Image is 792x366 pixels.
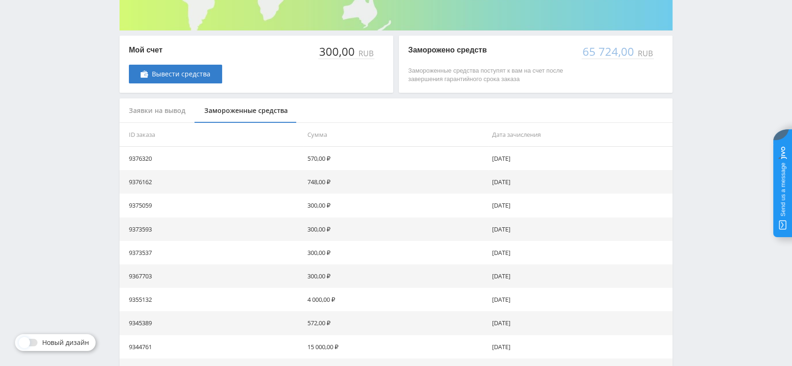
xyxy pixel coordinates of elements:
div: 65 724,00 [582,45,636,58]
td: 9367703 [120,264,304,288]
td: [DATE] [488,335,672,359]
th: ID заказа [120,123,304,147]
div: RUB [636,49,654,58]
td: 9376320 [120,147,304,170]
th: Сумма [304,123,488,147]
td: [DATE] [488,264,672,288]
th: Дата зачисления [488,123,672,147]
td: 748,00 ₽ [304,170,488,194]
td: [DATE] [488,311,672,335]
p: Мой счет [129,45,222,55]
div: Замороженные средства [195,98,297,123]
a: Вывести средства [129,65,222,83]
td: 300,00 ₽ [304,264,488,288]
td: 9373537 [120,241,304,264]
td: 9345389 [120,311,304,335]
span: Вывести средства [152,70,210,78]
td: [DATE] [488,194,672,217]
td: [DATE] [488,241,672,264]
div: Заявки на вывод [120,98,195,123]
td: 9373593 [120,217,304,241]
td: 300,00 ₽ [304,217,488,241]
td: 9376162 [120,170,304,194]
td: 15 000,00 ₽ [304,335,488,359]
td: 570,00 ₽ [304,147,488,170]
td: [DATE] [488,217,672,241]
p: Замороженные средства поступят к вам на счет после завершения гарантийного срока заказа [408,67,572,83]
td: 300,00 ₽ [304,194,488,217]
td: 9355132 [120,288,304,311]
td: 300,00 ₽ [304,241,488,264]
td: 9375059 [120,194,304,217]
td: [DATE] [488,170,672,194]
td: [DATE] [488,147,672,170]
td: [DATE] [488,288,672,311]
div: RUB [357,49,374,58]
td: 9344761 [120,335,304,359]
div: 300,00 [318,45,357,58]
p: Заморожено средств [408,45,572,55]
td: 4 000,00 ₽ [304,288,488,311]
span: Новый дизайн [42,339,89,346]
td: 572,00 ₽ [304,311,488,335]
